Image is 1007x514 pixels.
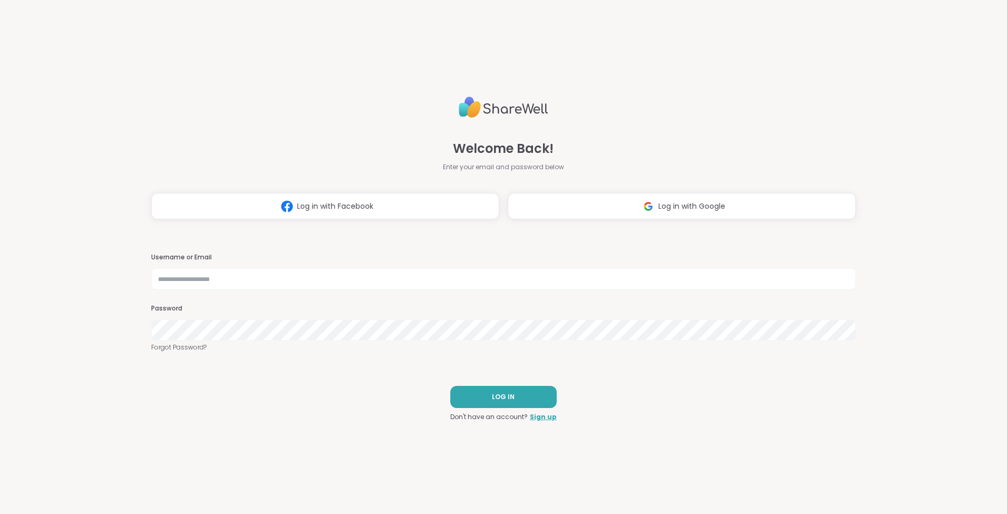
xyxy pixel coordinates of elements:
h3: Password [151,304,856,313]
button: Log in with Google [508,193,856,219]
img: ShareWell Logomark [638,197,658,216]
img: ShareWell Logo [459,92,548,122]
span: LOG IN [492,392,515,402]
button: Log in with Facebook [151,193,499,219]
span: Log in with Google [658,201,725,212]
button: LOG IN [450,386,557,408]
h3: Username or Email [151,253,856,262]
span: Welcome Back! [453,139,554,158]
a: Sign up [530,412,557,422]
span: Enter your email and password below [443,162,564,172]
span: Don't have an account? [450,412,528,422]
a: Forgot Password? [151,343,856,352]
span: Log in with Facebook [297,201,373,212]
img: ShareWell Logomark [277,197,297,216]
